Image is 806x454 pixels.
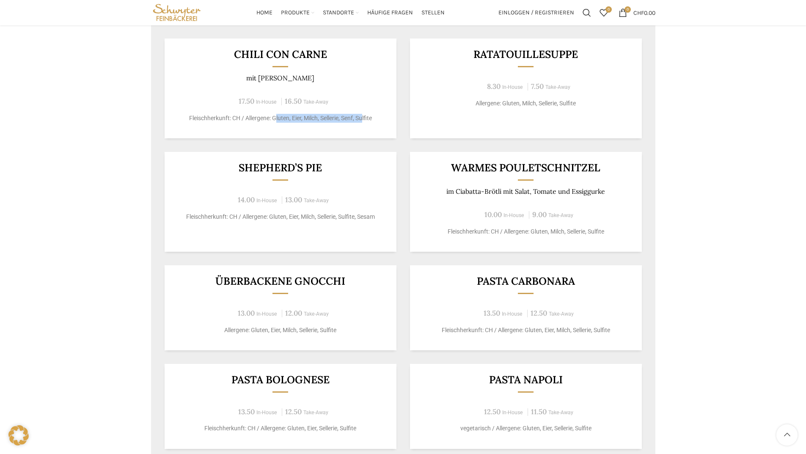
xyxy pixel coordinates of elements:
span: Take-Away [303,410,328,415]
span: 0 [605,6,612,13]
span: Take-Away [303,99,328,105]
h3: Pasta Bolognese [175,374,386,385]
a: Produkte [281,4,314,21]
span: Take-Away [304,311,329,317]
span: 16.50 [285,96,302,106]
span: 12.50 [531,308,547,318]
span: 13.50 [238,407,255,416]
span: In-House [502,84,523,90]
span: Häufige Fragen [367,9,413,17]
span: Take-Away [545,84,570,90]
a: Stellen [421,4,445,21]
span: 12.50 [285,407,302,416]
h3: Überbackene Gnocchi [175,276,386,286]
bdi: 0.00 [633,9,655,16]
div: Main navigation [207,4,494,21]
a: Standorte [323,4,359,21]
h3: Chili con Carne [175,49,386,60]
p: Fleischherkunft: CH / Allergene: Gluten, Eier, Sellerie, Sulfite [175,424,386,433]
span: Take-Away [548,212,573,218]
a: Einloggen / Registrieren [494,4,578,21]
p: im Ciabatta-Brötli mit Salat, Tomate und Essiggurke [420,187,631,195]
span: In-House [256,99,277,105]
h3: Warmes Pouletschnitzel [420,162,631,173]
h3: Pasta Carbonara [420,276,631,286]
span: In-House [503,212,524,218]
p: Allergene: Gluten, Eier, Milch, Sellerie, Sulfite [175,326,386,335]
span: In-House [256,410,277,415]
span: Stellen [421,9,445,17]
a: Site logo [151,8,203,16]
span: Take-Away [304,198,329,204]
span: 17.50 [239,96,254,106]
h3: Pasta Napoli [420,374,631,385]
a: Scroll to top button [776,424,798,446]
p: Fleischherkunft: CH / Allergene: Gluten, Eier, Milch, Sellerie, Sulfite, Sesam [175,212,386,221]
h3: Shepherd’s Pie [175,162,386,173]
span: 13.50 [484,308,500,318]
p: vegetarisch / Allergene: Gluten, Eier, Sellerie, Sulfite [420,424,631,433]
p: Fleischherkunft: CH / Allergene: Gluten, Eier, Milch, Sellerie, Sulfite [420,326,631,335]
a: 0 CHF0.00 [614,4,660,21]
span: In-House [502,410,523,415]
span: 12.50 [484,407,501,416]
span: Take-Away [549,311,574,317]
span: Produkte [281,9,310,17]
span: CHF [633,9,644,16]
span: In-House [256,198,277,204]
span: 8.30 [487,82,501,91]
a: Home [256,4,272,21]
span: 7.50 [531,82,544,91]
p: Fleischherkunft: CH / Allergene: Gluten, Eier, Milch, Sellerie, Senf, Sulfite [175,114,386,123]
p: mit [PERSON_NAME] [175,74,386,82]
span: 9.00 [532,210,547,219]
a: Suchen [578,4,595,21]
span: In-House [502,311,523,317]
p: Allergene: Gluten, Milch, Sellerie, Sulfite [420,99,631,108]
span: 13.00 [238,308,255,318]
span: 13.00 [285,195,302,204]
h3: Ratatouillesuppe [420,49,631,60]
span: Standorte [323,9,354,17]
p: Fleischherkunft: CH / Allergene: Gluten, Milch, Sellerie, Sulfite [420,227,631,236]
span: 11.50 [531,407,547,416]
span: 12.00 [285,308,302,318]
span: Einloggen / Registrieren [498,10,574,16]
span: 10.00 [484,210,502,219]
span: 14.00 [238,195,255,204]
span: In-House [256,311,277,317]
span: Home [256,9,272,17]
a: Häufige Fragen [367,4,413,21]
div: Meine Wunschliste [595,4,612,21]
span: 0 [624,6,631,13]
span: Take-Away [548,410,573,415]
a: 0 [595,4,612,21]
